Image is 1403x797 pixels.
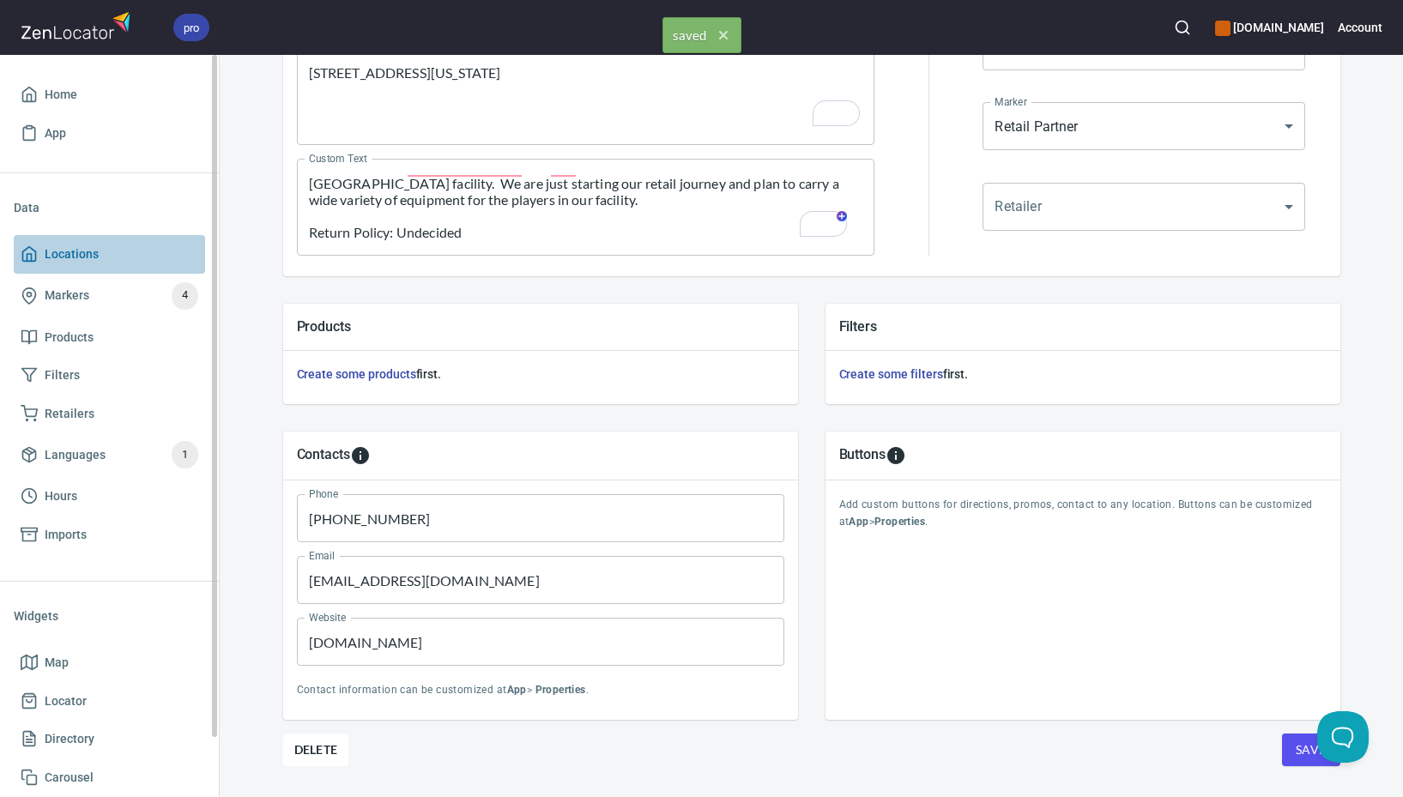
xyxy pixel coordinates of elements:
[45,691,87,712] span: Locator
[350,445,371,466] svg: To add custom contact information for locations, please go to Apps > Properties > Contacts.
[1282,734,1340,766] button: Save
[507,684,527,696] b: App
[1215,18,1324,37] h6: [DOMAIN_NAME]
[45,244,99,265] span: Locations
[839,365,1327,383] h6: first.
[173,19,209,37] span: pro
[983,183,1305,231] div: ​
[14,318,205,357] a: Products
[45,84,77,106] span: Home
[14,187,205,228] li: Data
[14,643,205,682] a: Map
[535,684,586,696] b: Properties
[14,432,205,477] a: Languages1
[297,682,784,699] p: Contact information can be customized at > .
[45,403,94,425] span: Retailers
[14,477,205,516] a: Hours
[1296,740,1327,761] span: Save
[14,356,205,395] a: Filters
[309,175,863,240] textarea: To enrich screen reader interactions, please activate Accessibility in Grammarly extension settings
[45,486,77,507] span: Hours
[173,14,209,41] div: pro
[297,367,416,381] a: Create some products
[45,524,87,546] span: Imports
[983,102,1305,150] div: Retail Partner
[1164,9,1201,46] button: Search
[297,317,784,335] h5: Products
[45,327,94,348] span: Products
[21,7,136,44] img: zenlocator
[663,18,741,52] span: saved
[1317,711,1369,763] iframe: Help Scout Beacon - Open
[283,734,349,766] button: Delete
[45,652,69,673] span: Map
[839,445,886,466] h5: Buttons
[874,516,925,528] b: Properties
[14,235,205,274] a: Locations
[294,740,338,760] span: Delete
[14,595,205,637] li: Widgets
[45,728,94,750] span: Directory
[14,274,205,318] a: Markers4
[849,516,868,528] b: App
[886,445,906,466] svg: To add custom buttons for locations, please go to Apps > Properties > Buttons.
[839,367,943,381] a: Create some filters
[45,767,94,788] span: Carousel
[14,395,205,433] a: Retailers
[297,365,784,383] h6: first.
[14,516,205,554] a: Imports
[45,365,80,386] span: Filters
[14,758,205,797] a: Carousel
[1215,9,1324,46] div: Manage your apps
[14,720,205,758] a: Directory
[297,445,351,466] h5: Contacts
[839,497,1327,531] p: Add custom buttons for directions, promos, contact to any location. Buttons can be customized at > .
[309,64,863,130] textarea: To enrich screen reader interactions, please activate Accessibility in Grammarly extension settings
[14,75,205,114] a: Home
[172,286,198,305] span: 4
[14,114,205,153] a: App
[1215,21,1231,36] button: color-CE600E
[1338,9,1382,46] button: Account
[1338,18,1382,37] h6: Account
[45,444,106,466] span: Languages
[839,317,1327,335] h5: Filters
[172,445,198,465] span: 1
[45,123,66,144] span: App
[14,682,205,721] a: Locator
[45,285,89,306] span: Markers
